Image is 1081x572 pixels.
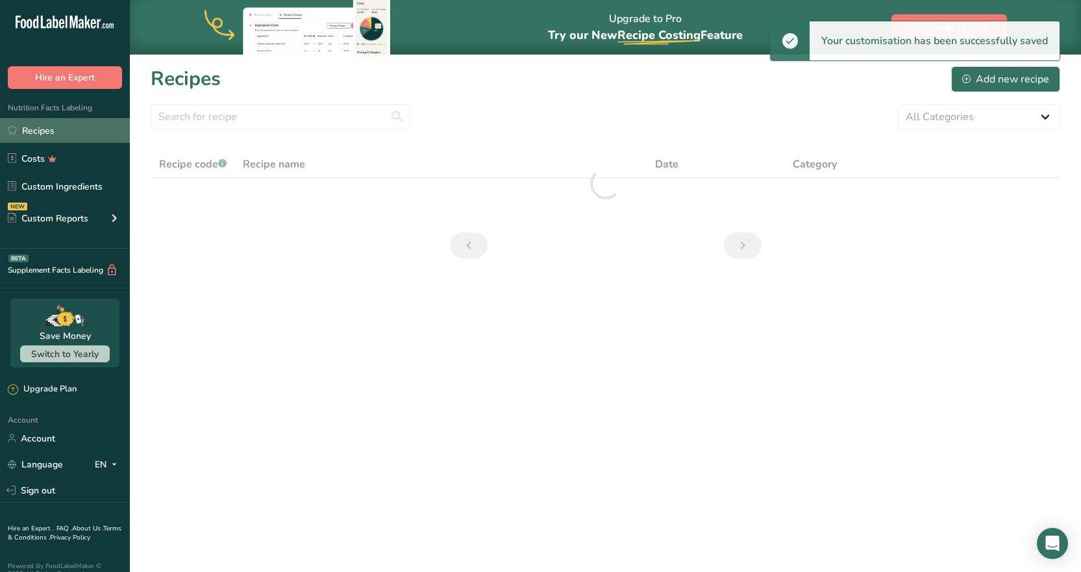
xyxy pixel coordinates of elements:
[72,524,103,533] a: About Us .
[8,203,27,210] div: NEW
[8,524,121,542] a: Terms & Conditions .
[8,66,122,89] button: Hire an Expert
[724,232,762,258] a: Next page
[1037,528,1068,559] div: Open Intercom Messenger
[617,27,701,43] span: Recipe Costing
[151,64,221,93] h1: Recipes
[548,1,743,55] div: Upgrade to Pro
[31,348,99,360] span: Switch to Yearly
[8,524,54,533] a: Hire an Expert .
[548,27,743,43] span: Try our New Feature
[810,21,1060,60] div: Your customisation has been successfully saved
[95,456,122,472] div: EN
[962,71,1049,87] div: Add new recipe
[8,212,88,225] div: Custom Reports
[151,104,410,130] input: Search for recipe
[951,66,1060,92] button: Add new recipe
[913,19,986,35] span: Upgrade to Pro
[891,14,1007,40] button: Upgrade to Pro
[56,524,72,533] a: FAQ .
[20,345,110,362] button: Switch to Yearly
[8,255,29,262] div: BETA
[8,453,63,476] a: Language
[8,383,77,396] div: Upgrade Plan
[50,533,90,542] a: Privacy Policy
[40,329,91,343] div: Save Money
[450,232,488,258] a: Previous page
